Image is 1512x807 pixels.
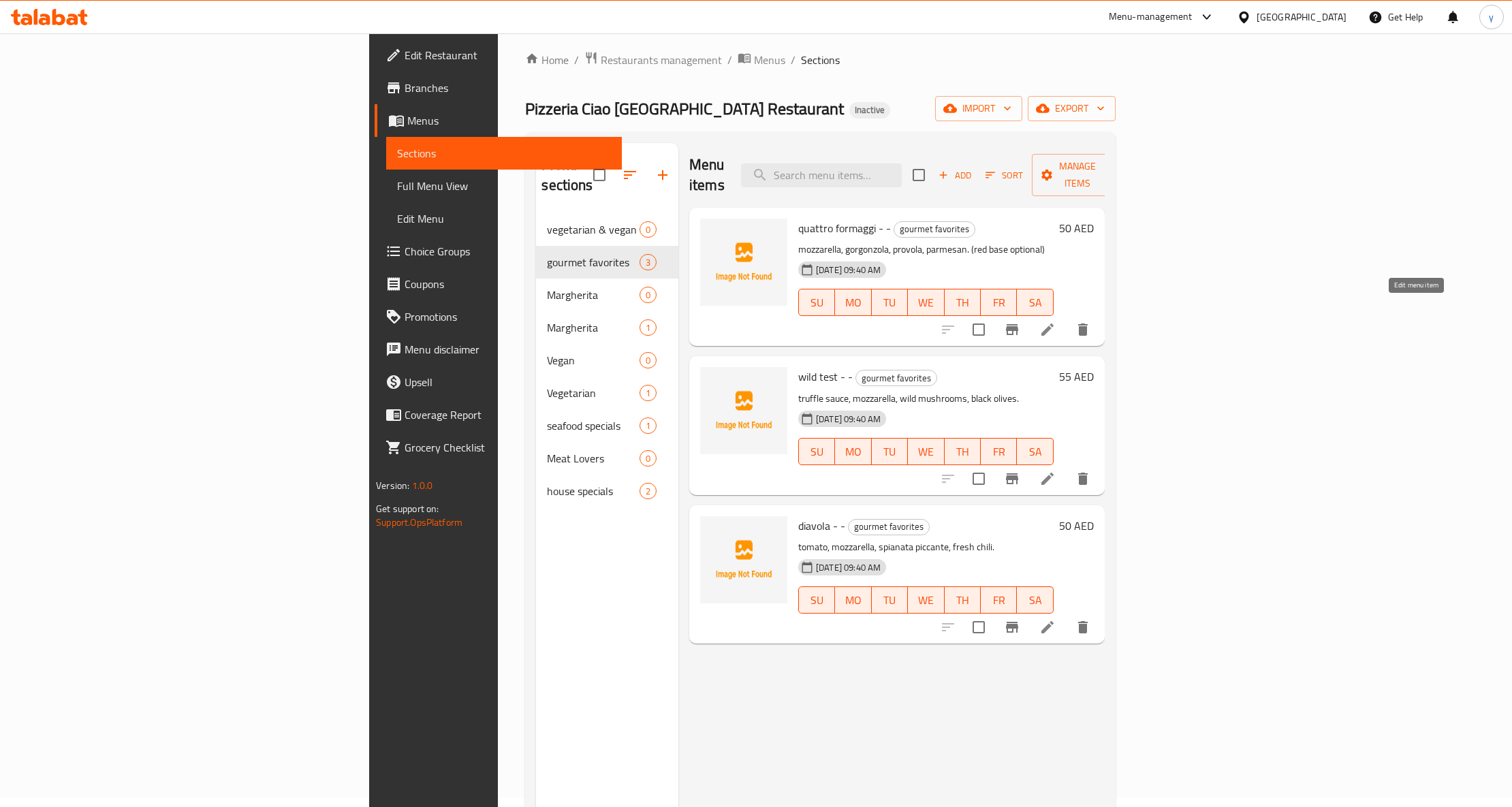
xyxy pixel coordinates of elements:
div: house specials2 [536,475,678,507]
a: Branches [375,72,622,104]
div: items [640,483,657,499]
span: Margherita [547,319,639,336]
div: gourmet favorites [855,370,937,386]
a: Coupons [375,268,622,300]
button: FR [981,438,1017,465]
span: TH [950,442,975,462]
span: 1 [640,387,656,400]
span: SA [1022,293,1048,313]
span: vegetarian & vegan [547,221,639,238]
a: Edit Restaurant [375,39,622,72]
span: Sort items [977,165,1032,186]
a: Edit Menu [386,202,622,235]
button: TH [945,438,981,465]
div: vegetarian & vegan0 [536,213,678,246]
button: WE [908,586,944,614]
h6: 50 AED [1059,219,1094,238]
span: 0 [640,452,656,465]
a: Grocery Checklist [375,431,622,464]
span: Manage items [1043,158,1112,192]
button: MO [835,586,871,614]
button: TU [872,438,908,465]
span: Grocery Checklist [405,439,611,456]
h2: Menu items [689,155,725,195]
p: truffle sauce, mozzarella, wild mushrooms, black olives. [798,390,1054,407]
span: Edit Menu [397,210,611,227]
button: SU [798,586,835,614]
span: [DATE] 09:40 AM [810,561,886,574]
span: Select all sections [585,161,614,189]
div: gourmet favorites3 [536,246,678,279]
p: tomato, mozzarella, spianata piccante, fresh chili. [798,539,1054,556]
button: Sort [982,165,1026,186]
div: seafood specials1 [536,409,678,442]
h6: 50 AED [1059,516,1094,535]
div: Vegan0 [536,344,678,377]
span: Menu disclaimer [405,341,611,358]
div: Menu-management [1109,9,1193,25]
button: Branch-specific-item [996,313,1028,346]
span: SA [1022,590,1048,610]
a: Choice Groups [375,235,622,268]
span: Pizzeria Ciao [GEOGRAPHIC_DATA] Restaurant [525,93,844,124]
span: Coupons [405,276,611,292]
li: / [791,52,796,68]
span: diavola - - [798,516,845,536]
button: Manage items [1032,154,1123,196]
span: Sort sections [614,159,646,191]
span: Inactive [849,104,890,116]
button: FR [981,289,1017,316]
a: Edit menu item [1039,471,1056,487]
span: seafood specials [547,417,639,434]
button: TU [872,586,908,614]
span: house specials [547,483,639,499]
span: Get support on: [376,500,439,518]
span: MO [840,442,866,462]
span: MO [840,293,866,313]
span: Full Menu View [397,178,611,194]
span: Add [936,168,973,183]
li: / [727,52,732,68]
span: Branches [405,80,611,96]
button: WE [908,289,944,316]
div: items [640,417,657,434]
span: quattro formaggi - - [798,218,891,238]
span: FR [986,442,1011,462]
a: Support.OpsPlatform [376,513,462,531]
span: Promotions [405,308,611,325]
img: wild test - - [700,367,787,454]
img: quattro formaggi - - [700,219,787,306]
button: TH [945,289,981,316]
span: export [1039,100,1105,117]
div: [GEOGRAPHIC_DATA] [1257,10,1346,25]
button: MO [835,438,871,465]
span: [DATE] 09:40 AM [810,264,886,276]
span: TH [950,590,975,610]
span: Add item [933,165,977,186]
button: export [1028,96,1116,121]
div: Margherita1 [536,311,678,344]
span: gourmet favorites [894,221,975,237]
div: items [640,221,657,238]
a: Menu disclaimer [375,333,622,366]
span: Menus [754,52,785,68]
span: 1 [640,321,656,334]
span: SU [804,590,830,610]
span: FR [986,590,1011,610]
span: Margherita [547,287,639,303]
button: SU [798,289,835,316]
span: Meat Lovers [547,450,639,466]
span: TH [950,293,975,313]
a: Edit menu item [1039,619,1056,635]
span: import [946,100,1011,117]
input: search [741,163,902,187]
span: 0 [640,354,656,367]
button: FR [981,586,1017,614]
button: delete [1067,611,1099,644]
span: SA [1022,442,1048,462]
img: diavola - - [700,516,787,603]
span: Vegetarian [547,385,639,401]
button: SA [1017,586,1053,614]
span: wild test - - [798,366,853,387]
